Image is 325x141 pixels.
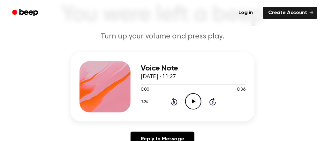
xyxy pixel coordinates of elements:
[8,7,44,19] a: Beep
[232,5,259,20] a: Log in
[237,87,246,93] span: 0:36
[141,96,150,107] button: 1.0x
[263,7,317,19] a: Create Account
[141,87,149,93] span: 0:00
[40,31,285,42] p: Turn up your volume and press play.
[141,74,176,80] span: [DATE] · 11:27
[141,64,246,73] h3: Voice Note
